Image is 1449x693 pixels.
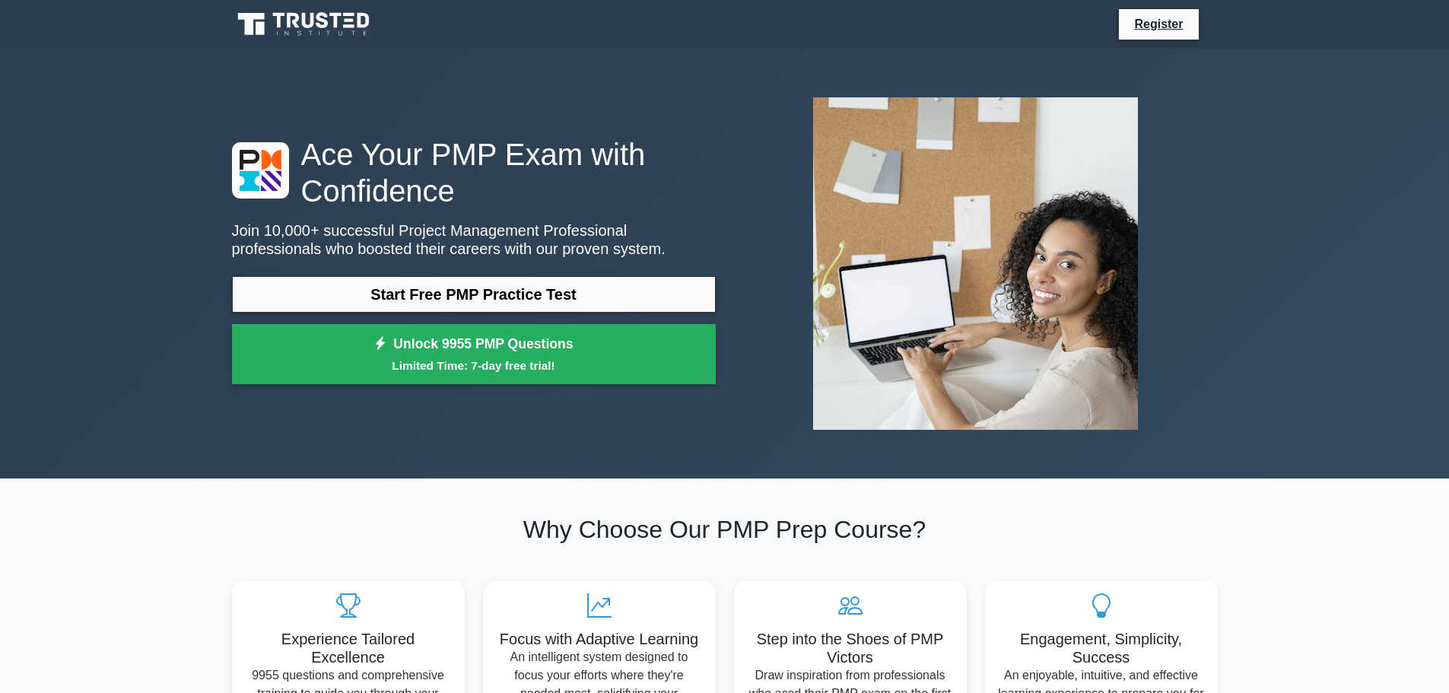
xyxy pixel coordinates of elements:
h5: Engagement, Simplicity, Success [997,630,1206,666]
h5: Experience Tailored Excellence [244,630,453,666]
h1: Ace Your PMP Exam with Confidence [232,136,716,209]
a: Unlock 9955 PMP QuestionsLimited Time: 7-day free trial! [232,324,716,385]
a: Register [1125,14,1192,33]
small: Limited Time: 7-day free trial! [251,357,697,374]
a: Start Free PMP Practice Test [232,276,716,313]
h5: Focus with Adaptive Learning [495,630,704,648]
h5: Step into the Shoes of PMP Victors [746,630,955,666]
p: Join 10,000+ successful Project Management Professional professionals who boosted their careers w... [232,221,716,258]
h2: Why Choose Our PMP Prep Course? [232,515,1218,544]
